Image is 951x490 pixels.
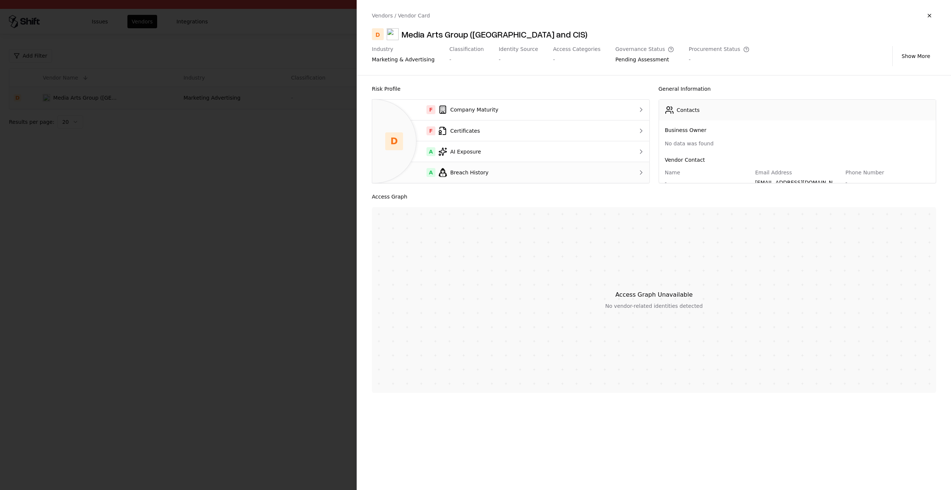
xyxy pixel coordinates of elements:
[372,192,936,201] div: Access Graph
[553,46,601,53] div: Access Categories
[499,46,538,53] div: Identity Source
[499,56,538,63] div: -
[755,179,840,189] div: [EMAIL_ADDRESS][DOMAIN_NAME]
[426,147,435,156] div: A
[372,56,435,63] div: marketing & advertising
[372,12,430,19] div: Vendors / Vendor Card
[372,84,650,93] div: Risk Profile
[755,170,840,176] div: Email Address
[372,46,435,53] div: Industry
[605,302,702,310] div: No vendor-related identities detected
[426,105,435,114] div: F
[378,147,613,156] div: AI Exposure
[426,126,435,135] div: F
[689,46,749,53] div: Procurement Status
[385,132,403,150] div: D
[378,105,613,114] div: Company Maturity
[665,170,749,176] div: Name
[372,28,384,40] div: D
[665,126,930,134] div: Business Owner
[665,156,930,164] div: Vendor Contact
[845,170,930,176] div: Phone Number
[449,46,484,53] div: Classification
[615,56,674,66] div: Pending Assessment
[615,290,692,299] div: Access Graph Unavailable
[426,168,435,177] div: A
[896,49,936,63] button: Show More
[689,56,749,63] div: -
[659,84,937,93] div: General Information
[553,56,601,63] div: -
[665,179,749,186] div: -
[615,46,674,53] div: Governance Status
[677,106,700,114] div: Contacts
[402,28,587,40] div: Media Arts Group ([GEOGRAPHIC_DATA] and CIS)
[449,56,484,63] div: -
[378,126,613,135] div: Certificates
[378,168,613,177] div: Breach History
[665,140,930,147] div: No data was found
[387,28,399,40] img: Media Arts Group (Russia and CIS)
[845,179,930,186] div: -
